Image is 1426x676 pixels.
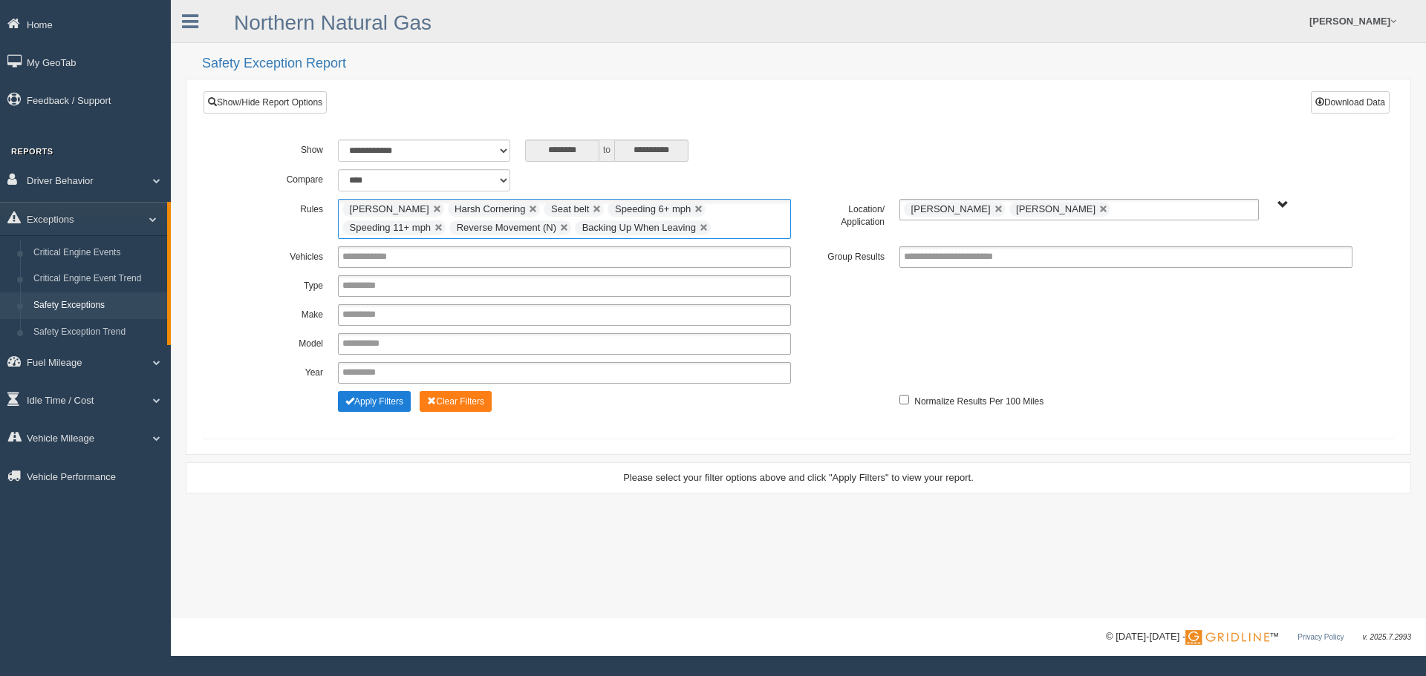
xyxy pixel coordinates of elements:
span: [PERSON_NAME] [350,203,429,214]
button: Download Data [1311,91,1390,114]
div: © [DATE]-[DATE] - ™ [1106,629,1411,645]
label: Model [237,333,331,351]
span: Speeding 11+ mph [350,222,432,233]
span: to [599,140,614,162]
div: Please select your filter options above and click "Apply Filters" to view your report. [199,470,1398,485]
label: Show [237,140,331,157]
label: Make [237,304,331,322]
label: Location/ Application [798,199,892,229]
span: Harsh Cornering [455,203,525,214]
a: Show/Hide Report Options [204,91,327,114]
a: Privacy Policy [1298,633,1344,641]
a: Critical Engine Event Trend [27,266,167,292]
span: [PERSON_NAME] [911,203,991,214]
label: Type [237,275,331,293]
span: Speeding 6+ mph [615,203,691,214]
a: Critical Engine Events [27,240,167,266]
span: v. 2025.7.2993 [1363,633,1411,641]
label: Normalize Results Per 100 Miles [914,391,1044,409]
label: Rules [237,199,331,217]
label: Group Results [798,246,892,264]
a: Safety Exceptions [27,292,167,319]
label: Year [237,362,331,380]
button: Change Filter Options [420,391,492,412]
label: Vehicles [237,246,331,264]
label: Compare [237,169,331,187]
h2: Safety Exception Report [202,56,1411,71]
span: Backing Up When Leaving [582,222,696,233]
span: Seat belt [551,203,589,214]
a: Safety Exception Trend [27,319,167,346]
span: Reverse Movement (N) [457,222,556,233]
img: Gridline [1185,630,1269,645]
button: Change Filter Options [338,391,411,412]
span: [PERSON_NAME] [1016,203,1095,214]
a: Northern Natural Gas [234,11,432,34]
